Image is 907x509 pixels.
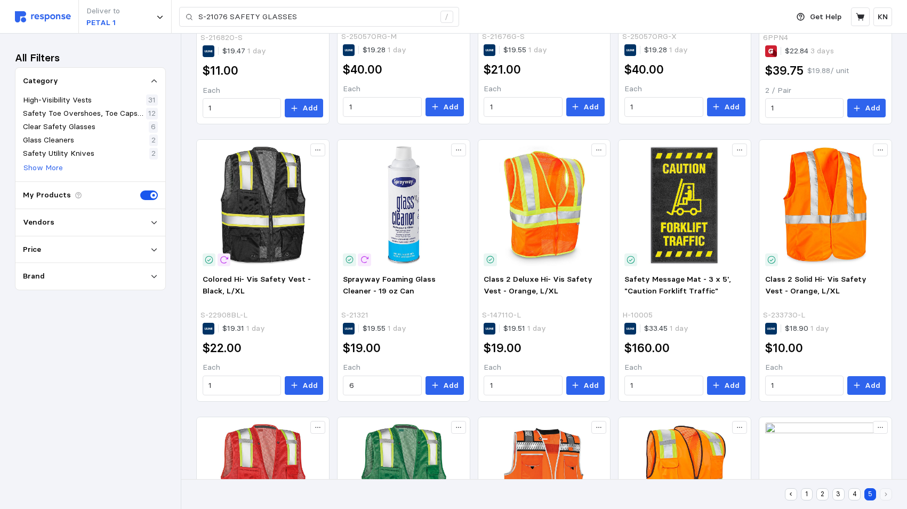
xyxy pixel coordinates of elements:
span: 1 day [245,46,266,55]
p: Each [484,362,605,373]
h2: $22.00 [203,340,242,356]
p: Each [484,83,605,95]
button: Add [285,99,323,118]
p: Each [343,362,464,373]
p: S-25057ORG-X [622,31,677,43]
h2: $40.00 [343,61,382,78]
span: 1 day [808,323,829,333]
p: 2 / Pair [765,85,886,97]
p: Each [624,362,745,373]
p: Add [724,380,740,392]
button: Add [426,98,464,117]
p: $19.31 [222,323,265,335]
p: Each [343,83,464,95]
p: Each [624,83,745,95]
p: Category [23,75,58,87]
span: Class 2 Solid Hi- Vis Safety Vest - Orange, L/XL [765,274,866,296]
p: Vendors [23,217,54,228]
p: KN [878,11,888,23]
span: 1 day [525,323,546,333]
h2: $21.00 [484,61,521,78]
img: S-21321 [343,145,464,266]
p: $19.88 / unit [807,65,849,77]
p: Each [203,362,324,373]
p: Each [765,362,886,373]
input: Qty [771,376,838,395]
span: 1 day [386,45,406,54]
button: 4 [848,488,861,500]
p: Add [583,380,599,392]
img: S-22908BL-L [203,145,324,266]
h2: $160.00 [624,340,670,356]
p: 6PPN4 [763,32,788,44]
p: $18.90 [785,323,829,335]
button: Add [285,376,323,395]
input: Qty [208,99,275,118]
p: S-21321 [341,309,368,321]
p: Clear Safety Glasses [23,121,95,133]
button: Add [707,98,745,117]
button: 3 [832,488,845,500]
h2: $10.00 [765,340,803,356]
p: Add [443,380,459,392]
p: $22.84 [785,45,834,57]
p: Glass Cleaners [23,134,74,146]
h2: $19.00 [343,340,381,356]
button: 5 [864,488,877,500]
p: 2 [151,148,156,160]
span: Class 2 Deluxe Hi- Vis Safety Vest - Orange, L/XL [484,274,592,296]
p: Add [443,101,459,113]
p: S-21682O-S [200,32,243,44]
p: $19.47 [222,45,266,57]
p: Each [203,85,324,97]
p: Get Help [810,11,841,23]
p: S-22908BL-L [200,309,247,321]
button: Add [566,376,605,395]
span: Colored Hi- Vis Safety Vest - Black, L/XL [203,274,311,296]
p: 6 [151,121,156,133]
button: Add [707,376,745,395]
p: 12 [148,108,156,120]
p: Add [302,102,318,114]
input: Qty [490,98,557,117]
input: Qty [771,99,838,118]
button: Add [847,376,886,395]
p: $19.51 [503,323,546,335]
p: $19.55 [503,44,547,56]
p: $19.28 [363,44,406,56]
button: 1 [801,488,813,500]
input: Qty [630,98,697,117]
span: Safety Message Mat - 3 x 5', "Caution Forklift Traffic" [624,274,731,296]
p: Add [583,101,599,113]
p: Brand [23,271,45,282]
img: S-23373O-L_US [765,145,886,266]
button: Show More [23,162,63,174]
span: 3 days [808,46,834,55]
button: 2 [816,488,829,500]
input: Qty [490,376,557,395]
p: High-Visibility Vests [23,94,92,106]
p: Add [302,380,318,392]
p: My Products [23,189,71,201]
p: Add [865,102,880,114]
p: Safety Utility Knives [23,148,94,160]
p: S-23373O-L [763,309,805,321]
div: / [440,11,453,23]
p: PETAL 1 [86,17,120,29]
p: Price [23,244,41,256]
p: S-14711O-L [482,309,521,321]
button: Add [566,98,605,117]
img: svg%3e [15,11,71,22]
span: Sprayway Foaming Glass Cleaner - 19 oz Can [343,274,436,296]
span: 1 day [386,323,406,333]
p: 2 [151,134,156,146]
img: H-10005 [624,145,745,266]
p: S-21676G-S [482,31,525,43]
input: Search for a product name or SKU [198,7,435,27]
h2: $40.00 [624,61,664,78]
p: Safety Toe Overshoes, Toe Caps & [MEDICAL_DATA] Guards [23,108,144,120]
span: 1 day [667,45,688,54]
p: $19.28 [644,44,688,56]
span: 1 day [244,323,265,333]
